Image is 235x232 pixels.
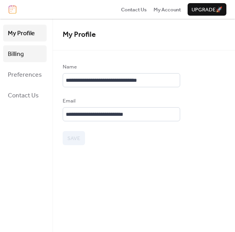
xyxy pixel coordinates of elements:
a: Contact Us [121,5,147,13]
div: Email [63,97,179,105]
a: Contact Us [3,87,47,104]
span: Contact Us [121,6,147,14]
a: My Profile [3,25,47,41]
a: Billing [3,45,47,62]
span: My Profile [63,27,96,42]
img: logo [9,5,16,14]
button: Upgrade🚀 [188,3,226,16]
span: My Account [154,6,181,14]
a: My Account [154,5,181,13]
div: Name [63,63,179,71]
span: Upgrade 🚀 [192,6,222,14]
span: Preferences [8,69,42,81]
span: My Profile [8,27,35,40]
a: Preferences [3,66,47,83]
span: Billing [8,48,24,60]
span: Contact Us [8,90,39,102]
